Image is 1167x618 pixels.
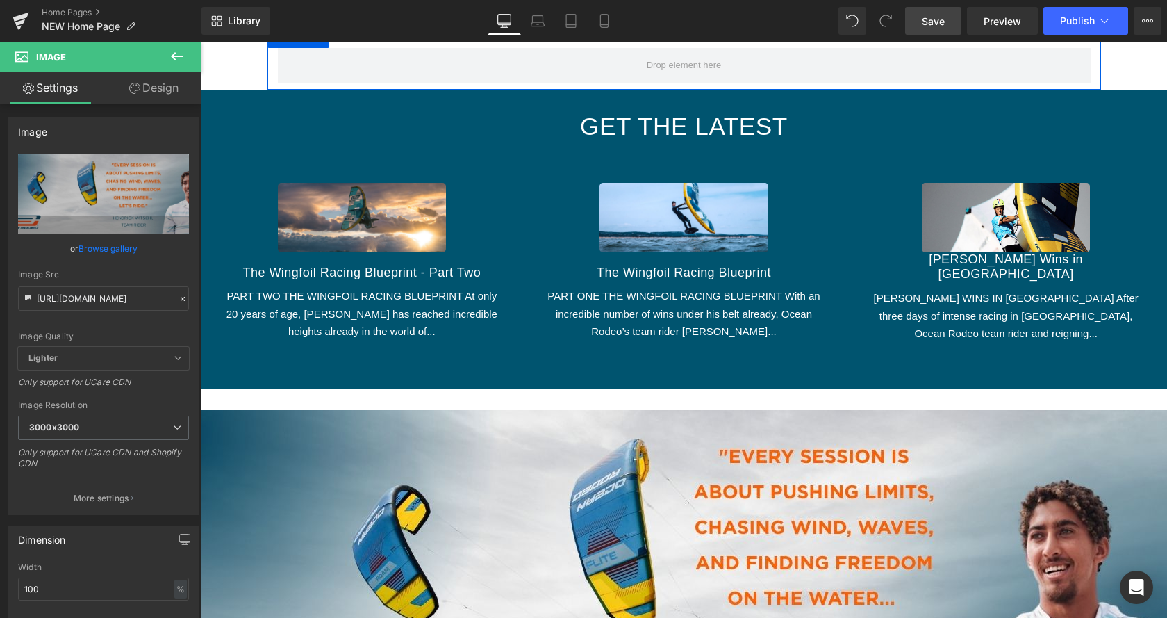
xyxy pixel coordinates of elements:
p: More settings [74,492,129,505]
img: The Wingfoil Racing Blueprint - Part Two [77,141,245,211]
div: Only support for UCare CDN and Shopify CDN [18,447,189,478]
div: Image Src [18,270,189,279]
a: Tablet [554,7,588,35]
div: Open Intercom Messenger [1120,571,1153,604]
input: Link [18,286,189,311]
span: Library [228,15,260,27]
a: Mobile [588,7,621,35]
div: PART TWO THE WINGFOIL RACING BLUEPRINT At only 20 years of age, [PERSON_NAME] has reached incredi... [21,245,301,299]
button: Redo [872,7,900,35]
span: Save [922,14,945,29]
div: Image [18,118,47,138]
div: [PERSON_NAME] WINS IN [GEOGRAPHIC_DATA] After three days of intense racing in [GEOGRAPHIC_DATA], ... [665,247,945,301]
span: Image [36,51,66,63]
button: Undo [838,7,866,35]
a: The Wingfoil Racing Blueprint [396,224,570,239]
a: Desktop [488,7,521,35]
div: Dimension [18,526,66,546]
div: Width [18,562,189,572]
img: Mathis Ghio Wins in Abu Dhabi [721,141,889,211]
div: Only support for UCare CDN [18,377,189,397]
a: Home Pages [42,7,201,18]
div: or [18,241,189,256]
button: More [1134,7,1161,35]
a: Browse gallery [78,236,138,261]
b: 3000x3000 [29,422,79,432]
span: NEW Home Page [42,21,120,32]
span: Publish [1060,15,1095,26]
div: Image Resolution [18,400,189,410]
span: Preview [984,14,1021,29]
a: [PERSON_NAME] Wins in [GEOGRAPHIC_DATA] [665,211,945,241]
div: PART ONE THE WINGFOIL RACING BLUEPRINT With an incredible number of wins under his belt already, ... [343,245,624,299]
b: Lighter [28,352,58,363]
a: Laptop [521,7,554,35]
div: Image Quality [18,332,189,341]
img: The Wingfoil Racing Blueprint [399,141,567,211]
a: The Wingfoil Racing Blueprint - Part Two [42,224,281,239]
div: % [174,580,187,599]
a: Preview [967,7,1038,35]
button: Publish [1043,7,1128,35]
input: auto [18,578,189,601]
a: New Library [201,7,270,35]
a: Design [104,72,204,104]
button: More settings [8,482,199,514]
